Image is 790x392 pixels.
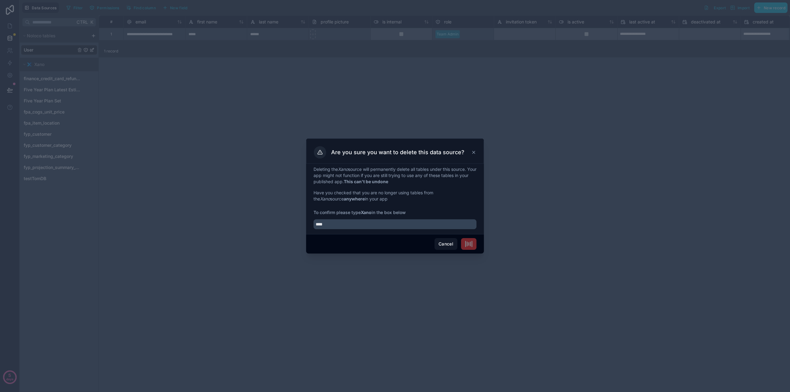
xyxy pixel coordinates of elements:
[314,166,476,185] p: Deleting the source will permanently delete all tables under this source. Your app might not func...
[331,149,464,156] h3: Are you sure you want to delete this data source?
[344,179,388,184] strong: This can't be undone
[314,190,476,202] p: Have you checked that you are no longer using tables from the source in your app
[344,196,365,201] strong: anywhere
[314,209,476,216] span: To confirm please type in the box below
[320,196,330,201] em: Xano
[338,167,348,172] em: Xano
[361,210,372,215] strong: Xano
[434,238,457,250] button: Cancel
